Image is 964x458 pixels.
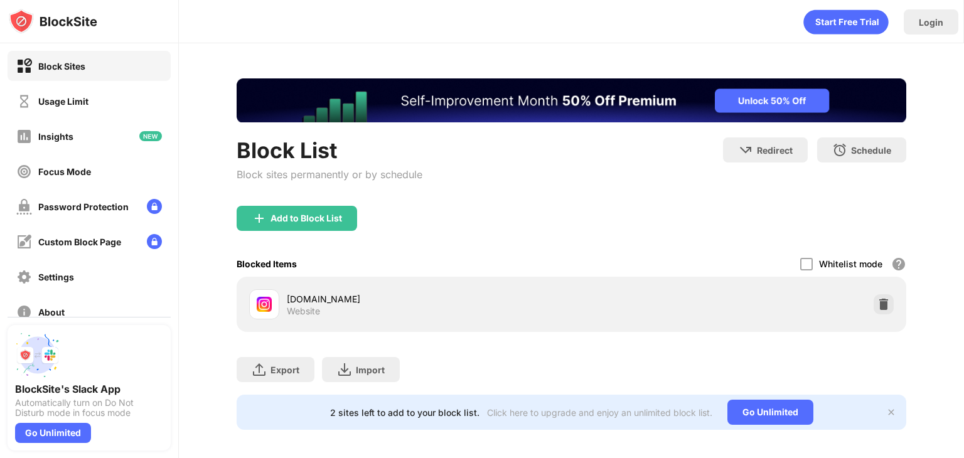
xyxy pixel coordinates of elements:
div: Automatically turn on Do Not Disturb mode in focus mode [15,398,163,418]
img: new-icon.svg [139,131,162,141]
div: Schedule [851,145,891,156]
div: Whitelist mode [819,258,882,269]
div: Import [356,365,385,375]
div: Redirect [757,145,793,156]
div: Settings [38,272,74,282]
div: Usage Limit [38,96,88,107]
div: 2 sites left to add to your block list. [330,407,479,418]
div: Focus Mode [38,166,91,177]
img: push-slack.svg [15,333,60,378]
img: lock-menu.svg [147,199,162,214]
div: Website [287,306,320,317]
div: Login [919,17,943,28]
div: Add to Block List [270,213,342,223]
img: password-protection-off.svg [16,199,32,215]
img: customize-block-page-off.svg [16,234,32,250]
img: insights-off.svg [16,129,32,144]
img: settings-off.svg [16,269,32,285]
img: time-usage-off.svg [16,93,32,109]
div: Export [270,365,299,375]
div: Click here to upgrade and enjoy an unlimited block list. [487,407,712,418]
div: animation [803,9,889,35]
img: focus-off.svg [16,164,32,179]
div: [DOMAIN_NAME] [287,292,571,306]
div: Go Unlimited [15,423,91,443]
img: block-on.svg [16,58,32,74]
div: Block Sites [38,61,85,72]
iframe: Banner [237,78,906,122]
div: Go Unlimited [727,400,813,425]
div: Password Protection [38,201,129,212]
img: favicons [257,297,272,312]
img: x-button.svg [886,407,896,417]
div: Blocked Items [237,258,297,269]
img: about-off.svg [16,304,32,320]
div: About [38,307,65,317]
div: Insights [38,131,73,142]
img: logo-blocksite.svg [9,9,97,34]
div: Block List [237,137,422,163]
div: BlockSite's Slack App [15,383,163,395]
img: lock-menu.svg [147,234,162,249]
div: Block sites permanently or by schedule [237,168,422,181]
div: Custom Block Page [38,237,121,247]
